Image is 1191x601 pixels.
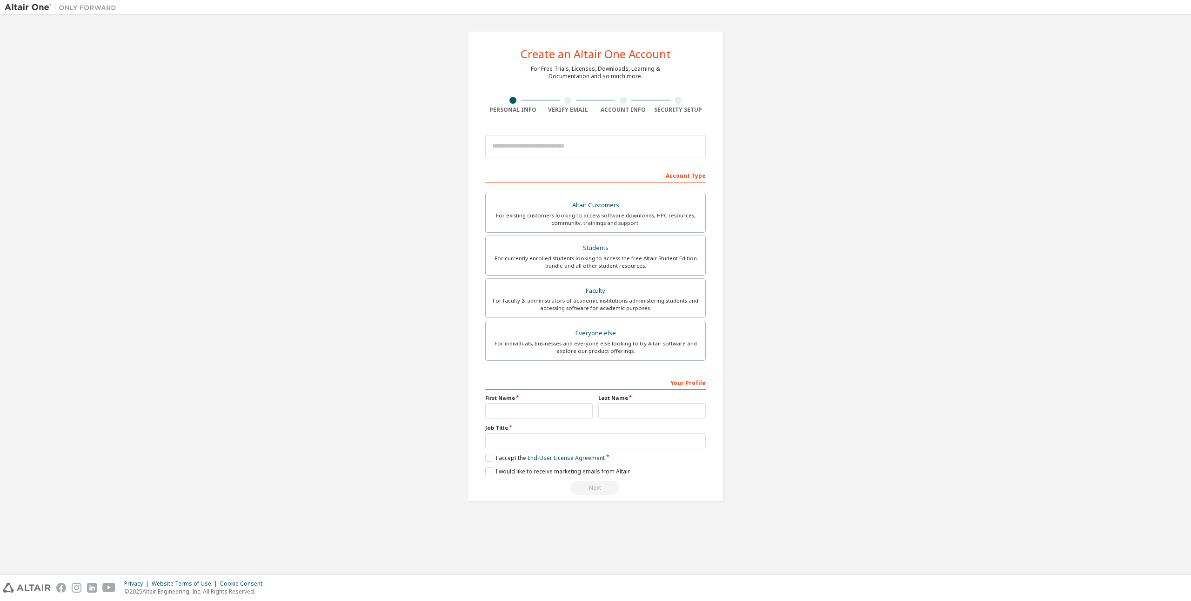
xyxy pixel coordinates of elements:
div: For currently enrolled students looking to access the free Altair Student Edition bundle and all ... [491,255,700,270]
div: For existing customers looking to access software downloads, HPC resources, community, trainings ... [491,212,700,227]
div: For faculty & administrators of academic institutions administering students and accessing softwa... [491,297,700,312]
a: End-User License Agreement [528,454,605,462]
p: © 2025 Altair Engineering, Inc. All Rights Reserved. [124,587,268,595]
div: For Free Trials, Licenses, Downloads, Learning & Documentation and so much more. [531,65,660,80]
div: Cookie Consent [220,580,268,587]
img: linkedin.svg [87,583,97,593]
div: Everyone else [491,327,700,340]
div: Privacy [124,580,152,587]
div: Verify Email [541,106,596,114]
label: I accept the [485,454,605,462]
label: Job Title [485,424,706,432]
label: Last Name [598,394,706,402]
label: I would like to receive marketing emails from Altair [485,467,630,475]
div: Altair Customers [491,199,700,212]
div: Students [491,242,700,255]
div: Create an Altair One Account [521,48,671,60]
img: Altair One [5,3,121,12]
img: youtube.svg [102,583,116,593]
div: Personal Info [485,106,541,114]
div: Account Info [595,106,651,114]
img: instagram.svg [72,583,81,593]
div: Account Type [485,168,706,182]
div: Read and acccept EULA to continue [485,481,706,495]
div: Your Profile [485,375,706,390]
label: First Name [485,394,593,402]
img: altair_logo.svg [3,583,51,593]
div: For individuals, businesses and everyone else looking to try Altair software and explore our prod... [491,340,700,355]
img: facebook.svg [56,583,66,593]
div: Faculty [491,284,700,297]
div: Security Setup [651,106,706,114]
div: Website Terms of Use [152,580,220,587]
